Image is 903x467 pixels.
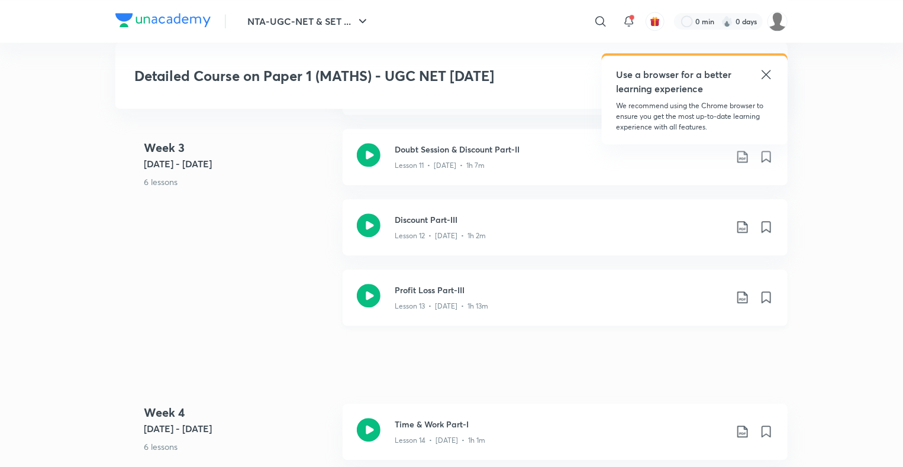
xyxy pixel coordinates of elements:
[395,160,485,171] p: Lesson 11 • [DATE] • 1h 7m
[395,213,726,226] h3: Discount Part-III
[144,404,333,421] h4: Week 4
[343,129,788,199] a: Doubt Session & Discount Part-IILesson 11 • [DATE] • 1h 7m
[395,284,726,296] h3: Profit Loss Part-III
[646,12,665,31] button: avatar
[395,301,488,312] p: Lesson 13 • [DATE] • 1h 13m
[240,9,377,33] button: NTA-UGC-NET & SET ...
[395,418,726,430] h3: Time & Work Part-I
[395,435,485,446] p: Lesson 14 • [DATE] • 1h 1m
[144,421,333,436] h5: [DATE] - [DATE]
[616,67,734,96] h5: Use a browser for a better learning experience
[767,11,788,31] img: Durgesh kanwar
[115,13,211,27] img: Company Logo
[616,100,773,132] p: We recommend using the Chrome browser to ensure you get the most up-to-date learning experience w...
[395,143,726,155] h3: Doubt Session & Discount Part-II
[134,67,598,85] h3: Detailed Course on Paper 1 (MATHS) - UGC NET [DATE]
[721,15,733,27] img: streak
[115,13,211,30] a: Company Logo
[144,139,333,157] h4: Week 3
[144,440,333,453] p: 6 lessons
[395,231,486,241] p: Lesson 12 • [DATE] • 1h 2m
[144,157,333,171] h5: [DATE] - [DATE]
[343,270,788,340] a: Profit Loss Part-IIILesson 13 • [DATE] • 1h 13m
[650,16,660,27] img: avatar
[144,176,333,188] p: 6 lessons
[343,199,788,270] a: Discount Part-IIILesson 12 • [DATE] • 1h 2m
